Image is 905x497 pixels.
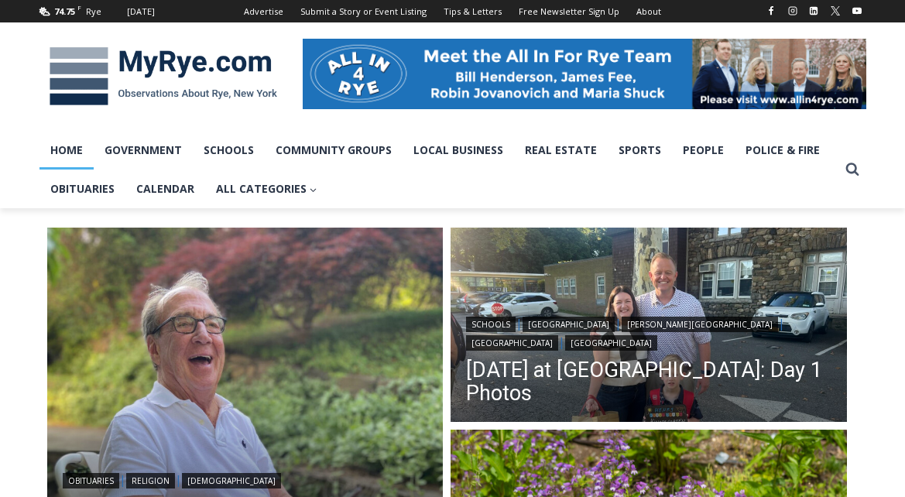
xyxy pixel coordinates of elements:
[565,335,657,351] a: [GEOGRAPHIC_DATA]
[838,156,866,183] button: View Search Form
[86,5,101,19] div: Rye
[63,470,428,488] div: | |
[127,5,155,19] div: [DATE]
[77,3,81,12] span: F
[403,131,514,170] a: Local Business
[514,131,608,170] a: Real Estate
[39,36,287,117] img: MyRye.com
[466,335,558,351] a: [GEOGRAPHIC_DATA]
[39,170,125,208] a: Obituaries
[735,131,831,170] a: Police & Fire
[265,131,403,170] a: Community Groups
[205,170,328,208] a: All Categories
[94,131,193,170] a: Government
[54,5,75,17] span: 74.75
[451,228,847,426] img: (PHOTO: Henry arrived for his first day of Kindergarten at Midland Elementary School. He likes cu...
[826,2,845,20] a: X
[126,473,175,488] a: Religion
[804,2,823,20] a: Linkedin
[672,131,735,170] a: People
[39,131,838,209] nav: Primary Navigation
[762,2,780,20] a: Facebook
[303,39,866,108] img: All in for Rye
[466,317,516,332] a: Schools
[39,131,94,170] a: Home
[523,317,615,332] a: [GEOGRAPHIC_DATA]
[622,317,778,332] a: [PERSON_NAME][GEOGRAPHIC_DATA]
[466,314,831,351] div: | | | |
[182,473,281,488] a: [DEMOGRAPHIC_DATA]
[451,228,847,426] a: Read More First Day of School at Rye City Schools: Day 1 Photos
[63,473,119,488] a: Obituaries
[466,358,831,405] a: [DATE] at [GEOGRAPHIC_DATA]: Day 1 Photos
[848,2,866,20] a: YouTube
[783,2,802,20] a: Instagram
[216,180,317,197] span: All Categories
[125,170,205,208] a: Calendar
[608,131,672,170] a: Sports
[193,131,265,170] a: Schools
